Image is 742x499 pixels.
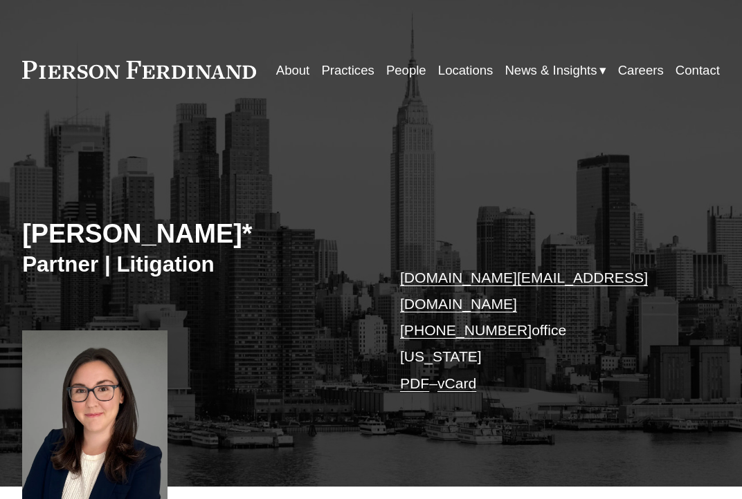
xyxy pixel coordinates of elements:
a: vCard [437,375,476,391]
a: Careers [618,57,664,83]
h3: Partner | Litigation [22,252,371,279]
a: People [386,57,426,83]
a: folder dropdown [505,57,606,83]
a: Practices [321,57,374,83]
a: [DOMAIN_NAME][EMAIL_ADDRESS][DOMAIN_NAME] [400,270,648,312]
a: Locations [438,57,493,83]
a: About [276,57,310,83]
p: office [US_STATE] – [400,265,691,396]
span: News & Insights [505,59,597,82]
a: Contact [676,57,720,83]
a: [PHONE_NUMBER] [400,322,532,338]
a: PDF [400,375,429,391]
h2: [PERSON_NAME]* [22,218,371,250]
